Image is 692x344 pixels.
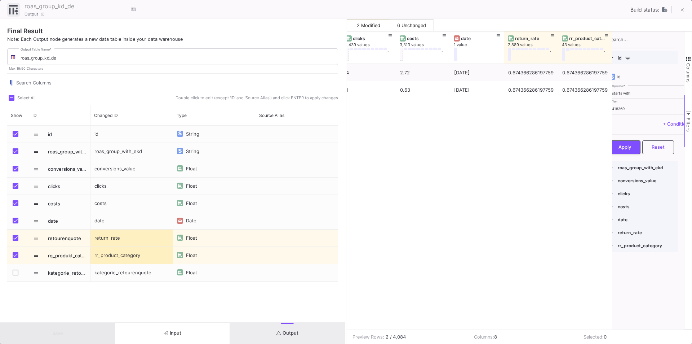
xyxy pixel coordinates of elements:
div: Press SPACE to select this row. [7,230,90,247]
div: costs [90,195,173,212]
div: String [186,126,203,143]
div: Press SPACE to select this row. [90,195,338,212]
div: 0.674366286197759 [508,64,554,81]
div: kategorie_retourenquote [90,264,173,281]
div: Press SPACE to select this row. [7,126,90,143]
button: Input [115,323,230,344]
button: 2 Modified [347,19,390,31]
span: Build status: [630,7,659,13]
div: Press SPACE to select this row. [90,247,338,264]
button: Output [230,323,345,344]
td: Selected: [578,330,688,344]
button: Hotkeys List [126,3,141,17]
div: 2,889 values [508,42,562,48]
button: Apply [609,140,640,154]
span: Changed ID [94,113,118,118]
span: Output [25,11,38,17]
div: Press SPACE to select this row. [7,195,90,212]
div: Press SPACE to select this row. [7,178,90,195]
div: Press SPACE to select this row. [90,178,338,195]
div: . [550,48,551,61]
button: Reset [642,140,674,154]
div: 1 value [454,42,508,48]
div: rr_product_category [90,247,173,264]
div: id [90,126,173,143]
span: costs [48,195,86,212]
div: 0.674366286197759 [562,64,608,81]
span: Filters [686,118,691,132]
div: Press SPACE to select this row. [90,143,338,160]
div: clicks [90,178,173,195]
div: Press SPACE to select this row. [7,143,90,160]
div: Press SPACE to select this row. [90,212,338,230]
span: Type [177,113,187,118]
span: conversions_value [618,178,675,183]
span: ID [32,113,37,118]
td: Columns: [469,330,578,344]
span: costs [618,204,675,209]
div: . [387,48,389,61]
span: retourenquote [48,230,86,247]
b: 0 [604,334,607,340]
img: columns.svg [7,80,14,86]
span: return_rate [618,230,675,235]
div: date [90,212,173,229]
div: 4 [346,64,392,81]
div: [DATE] [454,64,500,81]
div: 1,439 values [346,42,400,48]
div: 3,313 values [400,42,454,48]
span: Input [164,330,181,336]
div: . [604,48,605,61]
div: Float [186,230,200,247]
div: Press SPACE to select this row. [7,247,90,264]
input: Output table name [21,55,335,61]
span: Select All [17,95,36,100]
div: Press SPACE to select this row. [90,126,338,143]
div: 1 [346,82,392,99]
b: 2 [386,334,389,340]
span: Apply [618,144,631,150]
div: costs [407,36,443,41]
div: Float [186,178,200,195]
span: id [48,126,86,143]
b: / 4,084 [390,334,406,340]
input: Search for Name, Type, etc. [16,80,338,86]
div: Press SPACE to select this row. [7,264,90,282]
div: Press SPACE to select this row. [90,160,338,178]
div: costs [605,200,678,213]
span: id [618,55,675,61]
div: 0.674366286197759 [562,82,608,99]
div: roas_group_with_ekd [605,161,678,174]
span: kategorie_retourenquote [48,265,86,282]
div: 43 values [562,42,616,48]
span: + Condition [663,121,689,127]
span: Columns [686,63,691,83]
div: 2.72 [400,64,446,81]
img: Integration type child icon [10,54,16,60]
img: UNTOUCHED [662,7,667,12]
span: starts with [612,91,630,95]
span: roas_group_with_ekd [618,165,675,170]
div: 0.63 [400,82,446,99]
input: Filter Columns Input [608,34,675,48]
span: Show [11,113,22,118]
div: Float [186,195,200,212]
div: return_rate [90,230,173,247]
div: 0.674366286197759 [508,82,554,99]
div: return_rate [605,226,678,239]
span: Double click to edit (except 'ID' and 'Source Alias') and click ENTER to apply changes [174,95,338,101]
div: Float [186,247,200,264]
div: Press SPACE to select this row. [7,160,90,178]
span: rq_produkt_categorien [48,247,86,264]
span: date [618,217,675,222]
div: String [186,143,203,160]
div: [DATE] [454,82,500,99]
div: date [605,213,678,226]
div: conversions_value [90,160,173,177]
div: clicks [605,187,678,200]
button: 6 Unchanged [390,19,434,31]
span: clicks [48,178,86,195]
div: Final Result [7,26,338,36]
span: roas_group_with_ekd [48,143,86,160]
span: Reset [652,144,665,150]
